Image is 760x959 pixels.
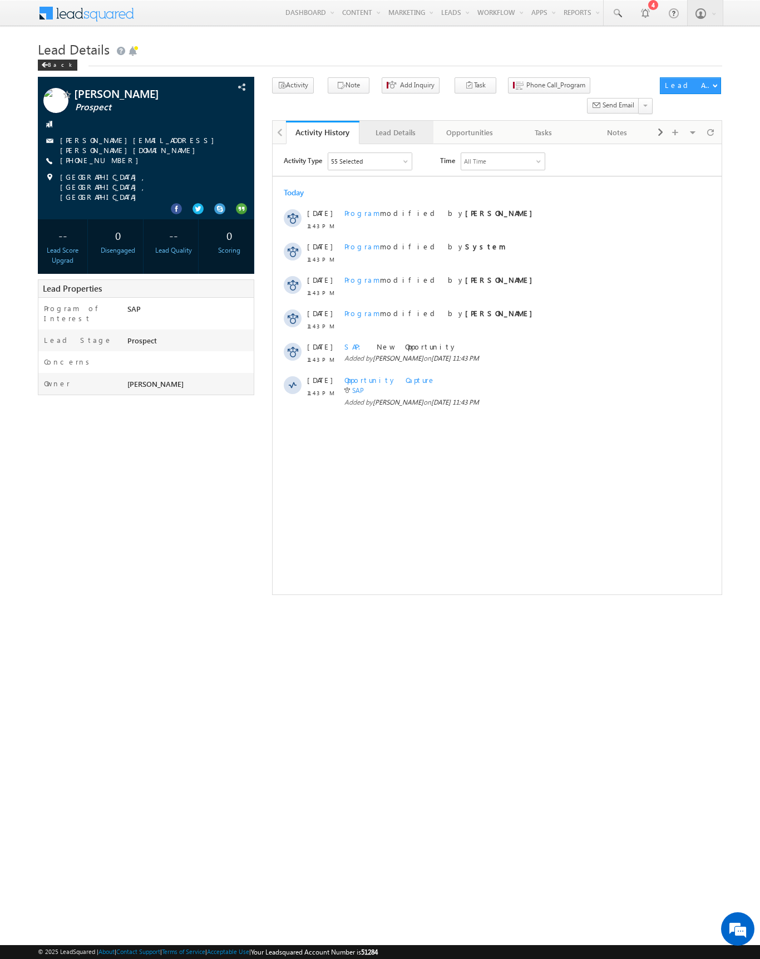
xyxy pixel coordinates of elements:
button: Send Email [587,98,639,114]
div: Activity History [294,127,351,137]
img: Profile photo [43,88,68,117]
div: Today [11,43,47,53]
span: 11:43 PM [34,110,68,120]
span: Your Leadsquared Account Number is [251,948,378,956]
span: Send Email [603,100,634,110]
span: Phone Call_Program [526,80,585,90]
span: Added by on [72,253,400,263]
div: Sales Activity,Program,Email Bounced,Email Link Clicked,Email Marked Spam & 50 more.. [56,9,139,26]
span: Program [72,164,107,174]
span: [DATE] 11:43 PM [159,210,206,218]
span: SAP [72,198,95,207]
a: Terms of Service [162,948,205,955]
strong: [PERSON_NAME] [193,164,265,174]
span: New Opportunity [104,198,185,207]
span: Activity Type [11,8,50,25]
span: [PERSON_NAME] [100,210,151,218]
div: Opportunities [442,126,497,139]
span: Prospect [75,102,209,113]
button: Activity [272,77,314,94]
span: modified by [72,131,265,141]
div: Lead Quality [152,245,196,255]
div: 0 [96,225,140,245]
div: SAP [125,303,254,319]
span: Added by on [72,209,400,219]
span: Program [72,64,107,73]
span: 51284 [361,948,378,956]
div: 55 Selected [58,12,90,22]
span: 11:43 PM [34,144,68,154]
span: Add Inquiry [400,80,435,90]
span: [DATE] [34,231,60,241]
label: Owner [44,378,70,388]
span: 11:43 PM [34,77,68,87]
span: Opportunity Capture [72,231,163,240]
span: [DATE] [34,164,60,174]
button: Note [328,77,369,94]
div: Notes [589,126,644,139]
span: © 2025 LeadSquared | | | | | [38,947,378,957]
div: 0 [207,225,251,245]
span: [PERSON_NAME] [74,88,208,99]
a: Notes [580,121,654,144]
span: [PERSON_NAME] [100,254,151,262]
button: Task [455,77,496,94]
a: Lead Details [359,121,433,144]
span: [DATE] 11:43 PM [159,254,206,262]
div: Lead Actions [665,80,712,90]
span: 11:43 PM [34,244,68,254]
div: Prospect [125,335,254,351]
strong: System [193,97,233,107]
span: Lead Properties [43,283,102,294]
div: Disengaged [96,245,140,255]
span: Program [72,131,107,140]
a: Tasks [507,121,580,144]
button: Lead Actions [660,77,721,94]
a: SAP [80,242,91,250]
span: modified by [72,97,233,107]
div: All Time [191,12,214,22]
strong: [PERSON_NAME] [193,131,265,140]
a: Acceptable Use [207,948,249,955]
label: Lead Stage [44,335,112,345]
a: Activity History [286,121,359,144]
a: Opportunities [433,121,507,144]
span: [DATE] [34,97,60,107]
span: modified by [72,164,265,174]
div: Back [38,60,77,71]
div: Lead Score Upgrad [41,245,85,265]
a: About [98,948,115,955]
a: Back [38,59,83,68]
button: Add Inquiry [382,77,440,94]
div: -- [41,225,85,245]
div: Tasks [516,126,570,139]
span: Lead Details [38,40,110,58]
label: Concerns [44,357,93,367]
div: -- [152,225,196,245]
span: 11:43 PM [34,177,68,187]
span: [DATE] [34,131,60,141]
a: Contact Support [116,948,160,955]
div: Scoring [207,245,251,255]
strong: [PERSON_NAME] [193,64,265,73]
span: Time [167,8,182,25]
span: [DATE] [34,64,60,74]
span: Program [72,97,107,107]
label: Program of Interest [44,303,116,323]
span: [GEOGRAPHIC_DATA], [GEOGRAPHIC_DATA], [GEOGRAPHIC_DATA] [60,172,234,202]
span: [PERSON_NAME] [127,379,184,388]
span: [PHONE_NUMBER] [60,155,144,166]
a: [PERSON_NAME][EMAIL_ADDRESS][PERSON_NAME][DOMAIN_NAME] [60,135,220,155]
span: [DATE] [34,198,60,208]
span: 11:43 PM [34,210,68,220]
span: modified by [72,64,265,74]
button: Phone Call_Program [508,77,590,94]
div: Lead Details [368,126,423,139]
